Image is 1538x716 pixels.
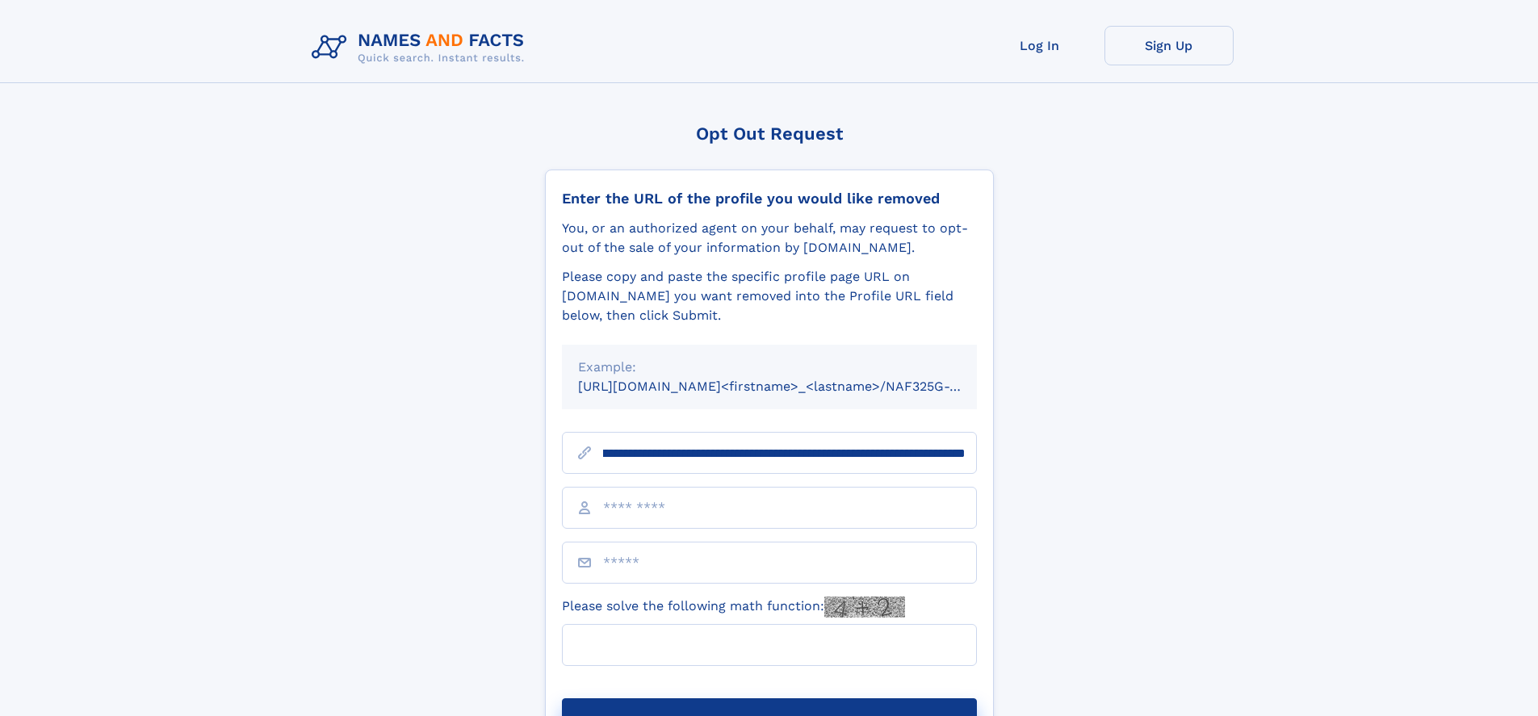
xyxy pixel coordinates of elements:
[562,267,977,325] div: Please copy and paste the specific profile page URL on [DOMAIN_NAME] you want removed into the Pr...
[1104,26,1234,65] a: Sign Up
[562,219,977,258] div: You, or an authorized agent on your behalf, may request to opt-out of the sale of your informatio...
[578,358,961,377] div: Example:
[545,124,994,144] div: Opt Out Request
[562,190,977,207] div: Enter the URL of the profile you would like removed
[562,597,905,618] label: Please solve the following math function:
[578,379,1008,394] small: [URL][DOMAIN_NAME]<firstname>_<lastname>/NAF325G-xxxxxxxx
[305,26,538,69] img: Logo Names and Facts
[975,26,1104,65] a: Log In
